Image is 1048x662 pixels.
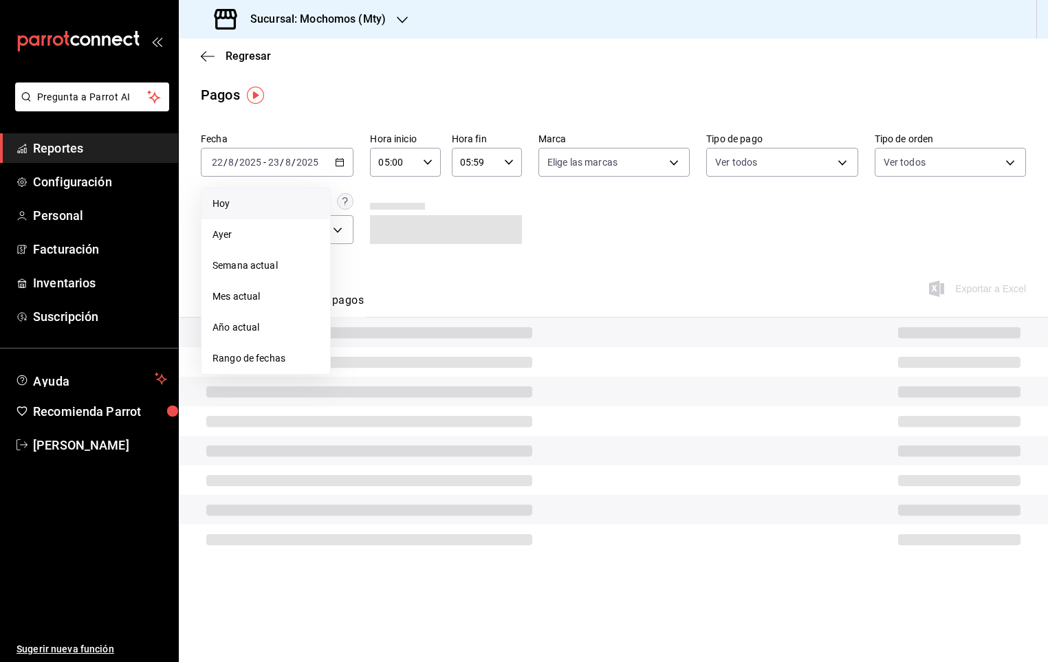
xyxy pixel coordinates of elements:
[33,402,167,421] span: Recomienda Parrot
[280,157,284,168] span: /
[17,642,167,657] span: Sugerir nueva función
[226,49,271,63] span: Regresar
[234,157,239,168] span: /
[33,436,167,454] span: [PERSON_NAME]
[33,307,167,326] span: Suscripción
[268,157,280,168] input: --
[201,134,353,144] label: Fecha
[33,173,167,191] span: Configuración
[292,157,296,168] span: /
[201,85,240,105] div: Pagos
[212,228,319,242] span: Ayer
[296,157,319,168] input: ----
[370,134,440,144] label: Hora inicio
[33,371,149,387] span: Ayuda
[223,157,228,168] span: /
[212,289,319,304] span: Mes actual
[212,351,319,366] span: Rango de fechas
[15,82,169,111] button: Pregunta a Parrot AI
[239,11,386,27] h3: Sucursal: Mochomos (Mty)
[201,49,271,63] button: Regresar
[875,134,1026,144] label: Tipo de orden
[212,320,319,335] span: Año actual
[33,139,167,157] span: Reportes
[263,157,266,168] span: -
[151,36,162,47] button: open_drawer_menu
[884,155,926,169] span: Ver todos
[547,155,618,169] span: Elige las marcas
[33,240,167,258] span: Facturación
[211,157,223,168] input: --
[228,157,234,168] input: --
[538,134,690,144] label: Marca
[285,157,292,168] input: --
[212,197,319,211] span: Hoy
[33,274,167,292] span: Inventarios
[715,155,757,169] span: Ver todos
[239,157,262,168] input: ----
[212,258,319,273] span: Semana actual
[706,134,858,144] label: Tipo de pago
[312,294,364,317] button: Ver pagos
[452,134,522,144] label: Hora fin
[33,206,167,225] span: Personal
[37,90,148,104] span: Pregunta a Parrot AI
[247,87,264,104] img: Tooltip marker
[10,100,169,114] a: Pregunta a Parrot AI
